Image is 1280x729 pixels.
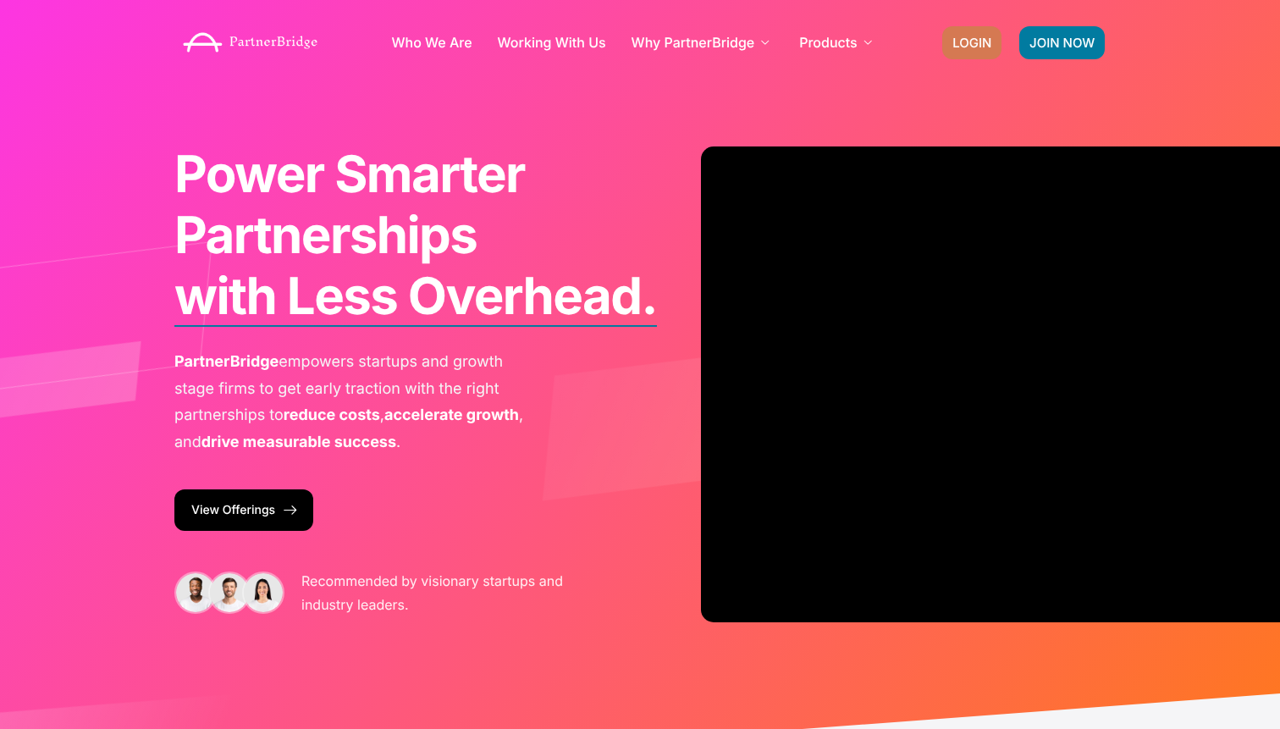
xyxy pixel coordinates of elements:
[799,36,876,49] a: Products
[301,569,566,616] p: Recommended by visionary startups and industry leaders.
[632,36,775,49] a: Why PartnerBridge
[380,406,384,424] span: ,
[284,406,380,424] span: reduce costs
[498,36,606,49] a: Working With Us
[952,36,991,49] span: LOGIN
[174,353,503,424] span: empowers startups and growth stage firms to get early traction with the right partnerships to
[201,434,396,451] span: drive measurable success
[174,266,657,327] b: with Less Overhead.
[391,36,472,49] a: Who We Are
[174,406,523,451] span: , and
[384,406,519,424] span: accelerate growth
[174,353,279,371] span: PartnerBridge
[174,489,313,531] a: View Offerings
[1029,36,1095,49] span: JOIN NOW
[191,505,275,516] span: View Offerings
[174,144,525,266] span: Power Smarter Partnerships
[396,434,400,451] span: .
[1019,26,1105,59] a: JOIN NOW
[942,26,1001,59] a: LOGIN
